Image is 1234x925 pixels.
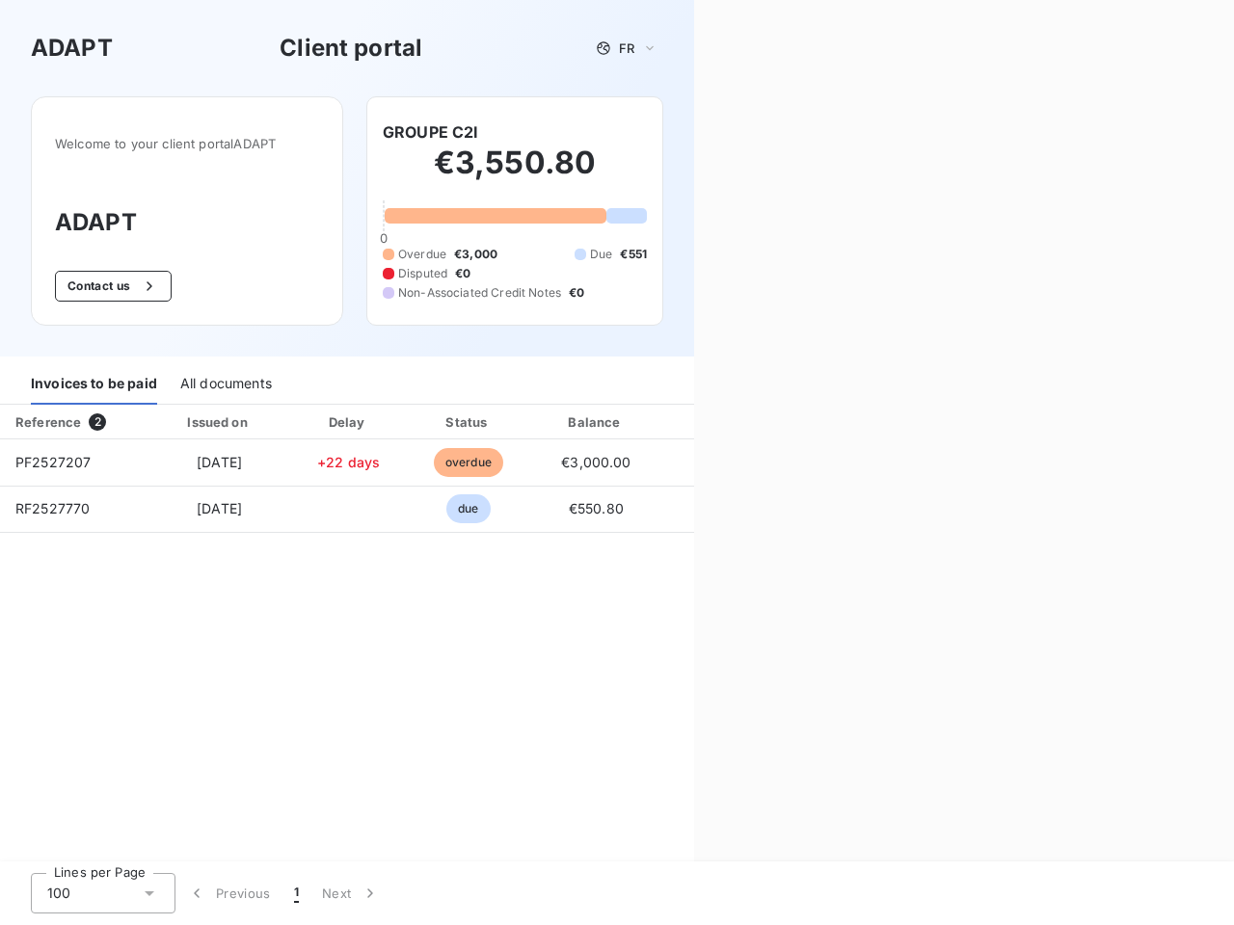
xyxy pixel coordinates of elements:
[398,284,561,302] span: Non-Associated Credit Notes
[533,412,658,432] div: Balance
[31,364,157,405] div: Invoices to be paid
[380,230,388,246] span: 0
[561,454,630,470] span: €3,000.00
[310,873,391,913] button: Next
[47,884,70,903] span: 100
[294,884,299,903] span: 1
[666,412,764,432] div: PDF
[383,120,479,144] h6: GROUPE C2I
[398,246,446,263] span: Overdue
[317,454,380,470] span: +22 days
[398,265,447,282] span: Disputed
[55,136,319,151] span: Welcome to your client portal ADAPT
[89,413,106,431] span: 2
[434,448,503,477] span: overdue
[569,284,584,302] span: €0
[446,494,490,523] span: due
[280,31,422,66] h3: Client portal
[15,454,91,470] span: PF2527207
[590,246,612,263] span: Due
[152,412,285,432] div: Issued on
[180,364,272,405] div: All documents
[55,205,319,240] h3: ADAPT
[282,873,310,913] button: 1
[454,246,497,263] span: €3,000
[15,414,81,430] div: Reference
[619,40,634,56] span: FR
[569,500,624,516] span: €550.80
[31,31,113,66] h3: ADAPT
[197,500,242,516] span: [DATE]
[620,246,647,263] span: €551
[383,144,647,201] h2: €3,550.80
[455,265,470,282] span: €0
[197,454,242,470] span: [DATE]
[175,873,282,913] button: Previous
[15,500,90,516] span: RF2527770
[294,412,404,432] div: Delay
[55,271,172,302] button: Contact us
[411,412,525,432] div: Status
